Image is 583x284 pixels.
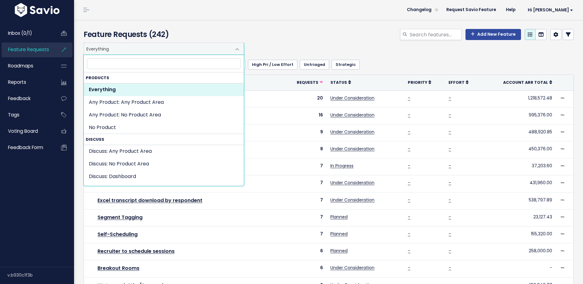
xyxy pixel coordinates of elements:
[449,80,465,85] span: Effort
[84,170,244,183] li: Discuss: Dashboard
[282,141,327,158] td: 8
[503,80,548,85] span: Account ARR Total
[408,163,410,169] a: -
[520,5,578,15] a: Hi [PERSON_NAME]
[330,129,374,135] a: Under Consideration
[449,129,451,135] a: -
[330,79,351,85] a: Status
[409,29,462,40] input: Search features...
[2,43,51,57] a: Feature Requests
[481,124,556,141] td: 488,920.85
[408,231,410,237] a: -
[481,243,556,260] td: 258,000.00
[481,192,556,209] td: 538,797.89
[282,260,327,277] td: 6
[449,248,451,254] a: -
[97,248,175,255] a: Recruiter to schedule sessions
[2,124,51,138] a: Voting Board
[84,121,244,134] li: No Product
[84,43,231,55] span: Everything
[481,141,556,158] td: 450,376.00
[282,175,327,192] td: 7
[330,80,347,85] span: Status
[2,75,51,89] a: Reports
[408,197,410,203] a: -
[97,231,138,238] a: Self-Scheduling
[2,26,51,40] a: Inbox (0/1)
[449,265,451,271] a: -
[84,72,244,134] li: Products
[481,175,556,192] td: 431,960.00
[408,129,410,135] a: -
[481,260,556,277] td: -
[465,29,521,40] a: Add New Feature
[8,63,33,69] span: Roadmaps
[97,197,202,204] a: Excel transcript download by respondent
[84,183,244,196] li: Discuss: Create Projects & Settings
[408,248,410,254] a: -
[282,124,327,141] td: 9
[297,80,318,85] span: Requests
[282,243,327,260] td: 6
[449,214,451,220] a: -
[441,5,501,14] a: Request Savio Feature
[449,112,451,118] a: -
[408,146,410,152] a: -
[528,8,573,12] span: Hi [PERSON_NAME]
[449,231,451,237] a: -
[84,134,244,145] strong: Discuss
[8,128,38,134] span: Voting Board
[330,214,348,220] a: Planned
[408,79,431,85] a: Priority
[449,163,451,169] a: -
[97,214,143,221] a: Segment Tagging
[330,163,354,169] a: In Progress
[282,192,327,209] td: 7
[2,91,51,106] a: Feedback
[8,30,32,36] span: Inbox (0/1)
[408,265,410,271] a: -
[84,83,244,96] li: Everything
[300,60,329,70] a: Untriaged
[330,265,374,271] a: Under Consideration
[408,180,410,186] a: -
[84,43,244,55] span: Everything
[13,3,61,17] img: logo-white.9d6f32f41409.svg
[282,158,327,175] td: 7
[84,29,241,40] h4: Feature Requests (242)
[8,95,31,102] span: Feedback
[408,112,410,118] a: -
[282,90,327,107] td: 20
[2,59,51,73] a: Roadmaps
[481,107,556,124] td: 995,376.00
[330,146,374,152] a: Under Consideration
[84,109,244,121] li: Any Product: No Product Area
[8,144,43,151] span: Feedback form
[449,95,451,101] a: -
[449,79,469,85] a: Effort
[2,108,51,122] a: Tags
[84,158,244,170] li: Discuss: No Product Area
[481,158,556,175] td: 37,203.60
[330,95,374,101] a: Under Consideration
[332,60,360,70] a: Strategic
[407,8,432,12] span: Changelog
[330,180,374,186] a: Under Consideration
[282,107,327,124] td: 16
[408,214,410,220] a: -
[330,231,348,237] a: Planned
[297,79,323,85] a: Requests
[330,248,348,254] a: Planned
[7,267,74,283] div: v.b930c1f3b
[408,80,427,85] span: Priority
[2,140,51,155] a: Feedback form
[449,146,451,152] a: -
[481,226,556,243] td: 155,320.00
[408,95,410,101] a: -
[330,112,374,118] a: Under Consideration
[282,209,327,226] td: 7
[330,197,374,203] a: Under Consideration
[282,226,327,243] td: 7
[84,72,244,83] strong: Products
[8,79,26,85] span: Reports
